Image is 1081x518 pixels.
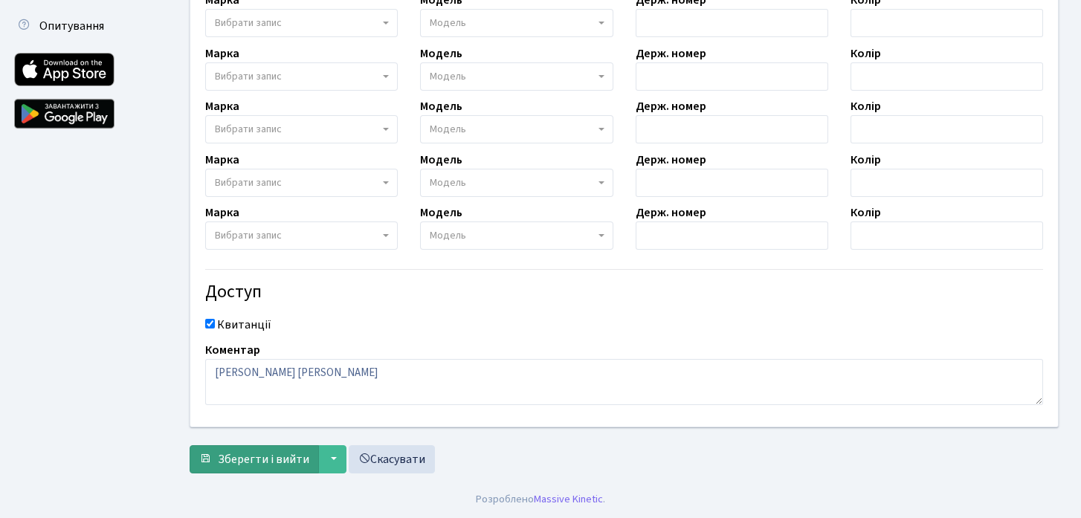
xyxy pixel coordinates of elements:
[39,18,104,34] span: Опитування
[430,69,466,84] span: Модель
[205,204,239,221] label: Марка
[476,491,605,508] div: Розроблено .
[215,122,282,137] span: Вибрати запис
[420,97,462,115] label: Модель
[215,228,282,243] span: Вибрати запис
[636,97,706,115] label: Держ. номер
[215,175,282,190] span: Вибрати запис
[420,45,462,62] label: Модель
[851,97,881,115] label: Колір
[636,151,706,169] label: Держ. номер
[205,45,239,62] label: Марка
[7,11,156,41] a: Опитування
[190,445,319,473] button: Зберегти і вийти
[420,151,462,169] label: Модель
[430,175,466,190] span: Модель
[534,491,603,507] a: Massive Kinetic
[205,97,239,115] label: Марка
[205,341,260,359] label: Коментар
[851,204,881,221] label: Колір
[205,151,239,169] label: Марка
[636,45,706,62] label: Держ. номер
[420,204,462,221] label: Модель
[218,451,309,467] span: Зберегти і вийти
[636,204,706,221] label: Держ. номер
[430,122,466,137] span: Модель
[205,282,1043,303] h4: Доступ
[430,16,466,30] span: Модель
[215,69,282,84] span: Вибрати запис
[851,151,881,169] label: Колір
[349,445,435,473] a: Скасувати
[217,316,271,334] label: Квитанції
[215,16,282,30] span: Вибрати запис
[430,228,466,243] span: Модель
[851,45,881,62] label: Колір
